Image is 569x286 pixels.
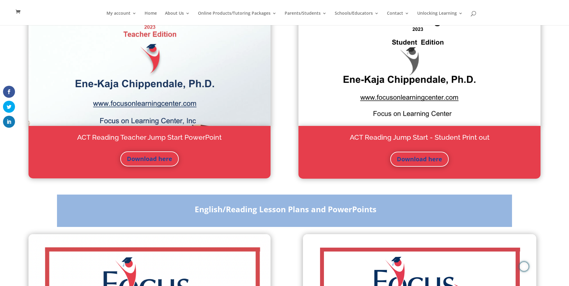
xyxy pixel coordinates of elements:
[285,11,327,25] a: Parents/Students
[106,11,136,25] a: My account
[387,11,409,25] a: Contact
[165,11,190,25] a: About Us
[40,132,259,146] h2: ACT Reading Teacher Jump Start PowerPoint
[417,11,463,25] a: Unlocking Learning
[145,11,157,25] a: Home
[198,11,277,25] a: Online Products/Tutoring Packages
[335,11,379,25] a: Schools/Educators
[195,204,376,215] strong: English/Reading Lesson Plans and PowerPoints
[120,151,179,166] a: Download here
[310,132,529,146] h2: ACT Reading Jump Start - Student Print out
[390,152,449,167] a: Download here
